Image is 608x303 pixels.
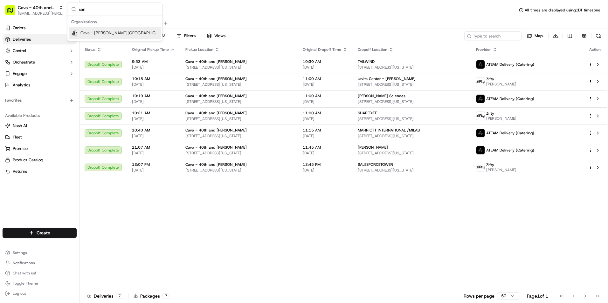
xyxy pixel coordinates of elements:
[486,116,516,121] span: [PERSON_NAME]
[13,142,49,148] span: Knowledge Base
[79,3,158,16] input: Search...
[13,134,22,140] span: Fleet
[3,228,77,238] button: Create
[303,145,348,150] span: 11:45 AM
[3,69,77,79] button: Engage
[358,99,466,104] span: [STREET_ADDRESS][US_STATE]
[20,116,84,121] span: [PERSON_NAME] [PERSON_NAME]
[588,47,602,52] div: Action
[3,57,77,67] button: Orchestrate
[29,67,87,72] div: We're available if you need us!
[185,82,293,87] span: [STREET_ADDRESS][US_STATE]
[3,132,77,142] button: Fleet
[132,168,175,173] span: [DATE]
[13,250,27,255] span: Settings
[464,31,522,40] input: Type to search
[132,128,175,133] span: 10:40 AM
[486,167,516,172] span: [PERSON_NAME]
[13,260,35,266] span: Notifications
[204,31,228,40] button: Views
[5,169,74,174] a: Returns
[6,61,18,72] img: 1736555255976-a54dd68f-1ca7-489b-9aae-adbdc363a1c4
[18,4,56,11] button: Cava - 40th and [PERSON_NAME]
[67,16,162,41] div: Suggestions
[185,99,293,104] span: [STREET_ADDRESS][US_STATE]
[13,37,31,42] span: Deliveries
[358,128,420,133] span: MARRIOTT INTERNATIONAL /MILAB
[132,93,175,98] span: 10:19 AM
[358,168,466,173] span: [STREET_ADDRESS][US_STATE]
[464,293,494,299] p: Rows per page
[13,82,30,88] span: Analytics
[303,82,348,87] span: [DATE]
[535,33,543,39] span: Map
[358,116,466,121] span: [STREET_ADDRESS][US_STATE]
[486,62,534,67] span: ATEAM Delivery (Catering)
[5,134,74,140] a: Fleet
[303,162,348,167] span: 12:45 PM
[486,77,494,82] span: Zifty
[108,63,116,70] button: Start new chat
[6,92,17,103] img: Liam S.
[63,158,77,162] span: Pylon
[69,17,161,27] div: Organizations
[13,25,25,31] span: Orders
[13,71,27,77] span: Engage
[13,291,26,296] span: Log out
[476,146,485,154] img: ateam_logo.png
[13,123,27,129] span: Nash AI
[358,111,377,116] span: SHAREBITE
[6,110,17,120] img: Dianne Alexi Soriano
[3,144,77,154] button: Promise
[525,8,600,13] span: All times are displayed using CDT timezone
[486,111,494,116] span: Zifty
[132,145,175,150] span: 11:07 AM
[3,111,77,121] div: Available Products
[476,60,485,69] img: ateam_logo.png
[87,293,123,299] div: Deliveries
[45,157,77,162] a: Powered byPylon
[3,95,77,105] div: Favorites
[358,145,388,150] span: [PERSON_NAME]
[18,11,63,16] button: [EMAIL_ADDRESS][PERSON_NAME][DOMAIN_NAME]
[524,31,546,40] button: Map
[3,289,77,298] button: Log out
[3,46,77,56] button: Control
[17,41,114,48] input: Got a question? Start typing here...
[54,143,59,148] div: 💻
[3,121,77,131] button: Nash AI
[185,111,247,116] span: Cava - 40th and [PERSON_NAME]
[476,95,485,103] img: ateam_logo.png
[303,59,348,64] span: 10:30 AM
[5,123,74,129] a: Nash AI
[303,151,348,156] span: [DATE]
[303,93,348,98] span: 11:00 AM
[3,80,77,90] a: Analytics
[3,248,77,257] button: Settings
[53,98,55,104] span: •
[86,116,88,121] span: •
[184,33,196,39] span: Filters
[358,82,466,87] span: [STREET_ADDRESS][US_STATE]
[89,116,102,121] span: [DATE]
[3,279,77,288] button: Toggle Theme
[132,59,175,64] span: 9:53 AM
[29,61,104,67] div: Start new chat
[5,157,74,163] a: Product Catalog
[486,96,534,101] span: ATEAM Delivery (Catering)
[476,77,485,86] img: zifty-logo-trans-sq.png
[132,162,175,167] span: 12:07 PM
[185,65,293,70] span: [STREET_ADDRESS][US_STATE]
[185,116,293,121] span: [STREET_ADDRESS][US_STATE]
[303,76,348,81] span: 11:00 AM
[134,293,169,299] div: Packages
[6,25,116,36] p: Welcome 👋
[13,99,18,104] img: 1736555255976-a54dd68f-1ca7-489b-9aae-adbdc363a1c4
[3,155,77,165] button: Product Catalog
[185,93,247,98] span: Cava - 40th and [PERSON_NAME]
[13,157,43,163] span: Product Catalog
[5,146,74,151] a: Promise
[185,168,293,173] span: [STREET_ADDRESS][US_STATE]
[476,163,485,172] img: zifty-logo-trans-sq.png
[13,116,18,121] img: 1736555255976-a54dd68f-1ca7-489b-9aae-adbdc363a1c4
